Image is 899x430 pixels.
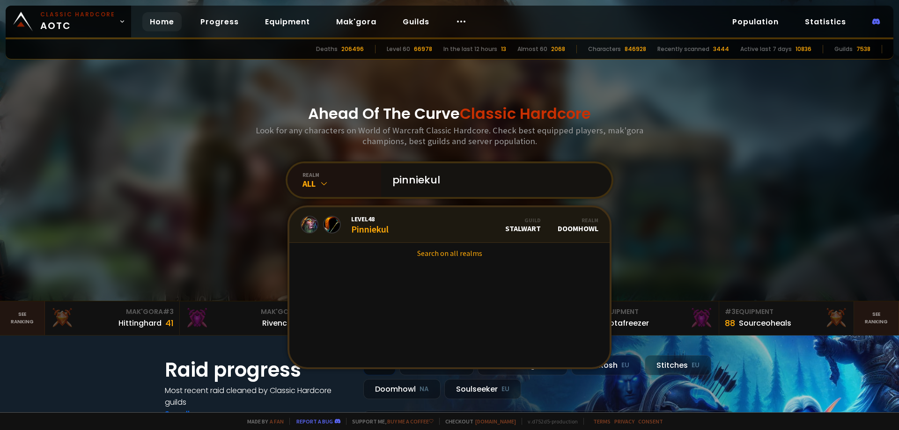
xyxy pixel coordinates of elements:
div: Pinniekul [351,215,389,235]
a: Privacy [614,418,634,425]
div: Recently scanned [657,45,709,53]
div: Mak'Gora [51,307,174,317]
div: Doomhowl [558,217,598,233]
a: #3Equipment88Sourceoheals [719,301,854,335]
small: EU [501,385,509,394]
div: Characters [588,45,621,53]
span: Classic Hardcore [460,103,591,124]
div: Stalwart [505,217,541,233]
div: Level 60 [387,45,410,53]
div: Stitches [645,355,711,375]
span: Checkout [439,418,516,425]
a: Mak'Gora#2Rivench100 [180,301,315,335]
div: Active last 7 days [740,45,792,53]
small: EU [692,361,700,370]
a: Terms [593,418,611,425]
span: # 3 [163,307,174,316]
div: Doomhowl [363,379,441,399]
div: 2068 [551,45,565,53]
div: 7538 [856,45,870,53]
div: realm [302,171,381,178]
span: v. d752d5 - production [522,418,578,425]
div: 13 [501,45,506,53]
small: EU [621,361,629,370]
a: Search on all realms [289,243,610,263]
a: Level48PinniekulGuildStalwartRealmDoomhowl [289,207,610,243]
div: Nek'Rosh [571,355,641,375]
div: Hittinghard [118,317,162,329]
h4: Most recent raid cleaned by Classic Hardcore guilds [165,385,352,408]
a: Progress [193,12,246,31]
div: 88 [725,317,735,329]
span: AOTC [40,10,115,33]
input: Search a character... [387,163,600,197]
a: Seeranking [854,301,899,335]
div: 66978 [414,45,432,53]
a: Home [142,12,182,31]
h1: Ahead Of The Curve [308,102,591,125]
div: Sourceoheals [739,317,791,329]
div: Soulseeker [444,379,521,399]
span: Support me, [346,418,434,425]
h3: Look for any characters on World of Warcraft Classic Hardcore. Check best equipped players, mak'g... [252,125,647,146]
div: Notafreezer [604,317,649,329]
div: 846928 [625,45,646,53]
a: See all progress [165,408,226,419]
div: Equipment [725,307,848,317]
div: Guild [505,217,541,224]
div: Rivench [262,317,292,329]
small: Classic Hardcore [40,10,115,19]
div: Realm [558,217,598,224]
a: Consent [638,418,663,425]
div: Guilds [834,45,853,53]
a: Mak'Gora#3Hittinghard41 [45,301,180,335]
a: Statistics [797,12,854,31]
a: Buy me a coffee [387,418,434,425]
div: Equipment [590,307,713,317]
a: a fan [270,418,284,425]
div: 206496 [341,45,364,53]
a: Population [725,12,786,31]
a: Report a bug [296,418,333,425]
div: All [302,178,381,189]
a: Equipment [258,12,317,31]
a: Guilds [395,12,437,31]
div: Mak'Gora [185,307,309,317]
span: # 3 [725,307,736,316]
h1: Raid progress [165,355,352,385]
div: 10836 [796,45,811,53]
a: #2Equipment88Notafreezer [584,301,719,335]
div: Almost 60 [517,45,547,53]
a: Classic HardcoreAOTC [6,6,131,37]
span: Made by [242,418,284,425]
div: Deaths [316,45,338,53]
a: [DOMAIN_NAME] [475,418,516,425]
a: Mak'gora [329,12,384,31]
small: NA [420,385,429,394]
span: Level 48 [351,215,389,223]
div: In the last 12 hours [443,45,497,53]
div: 41 [165,317,174,329]
div: 3444 [713,45,729,53]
